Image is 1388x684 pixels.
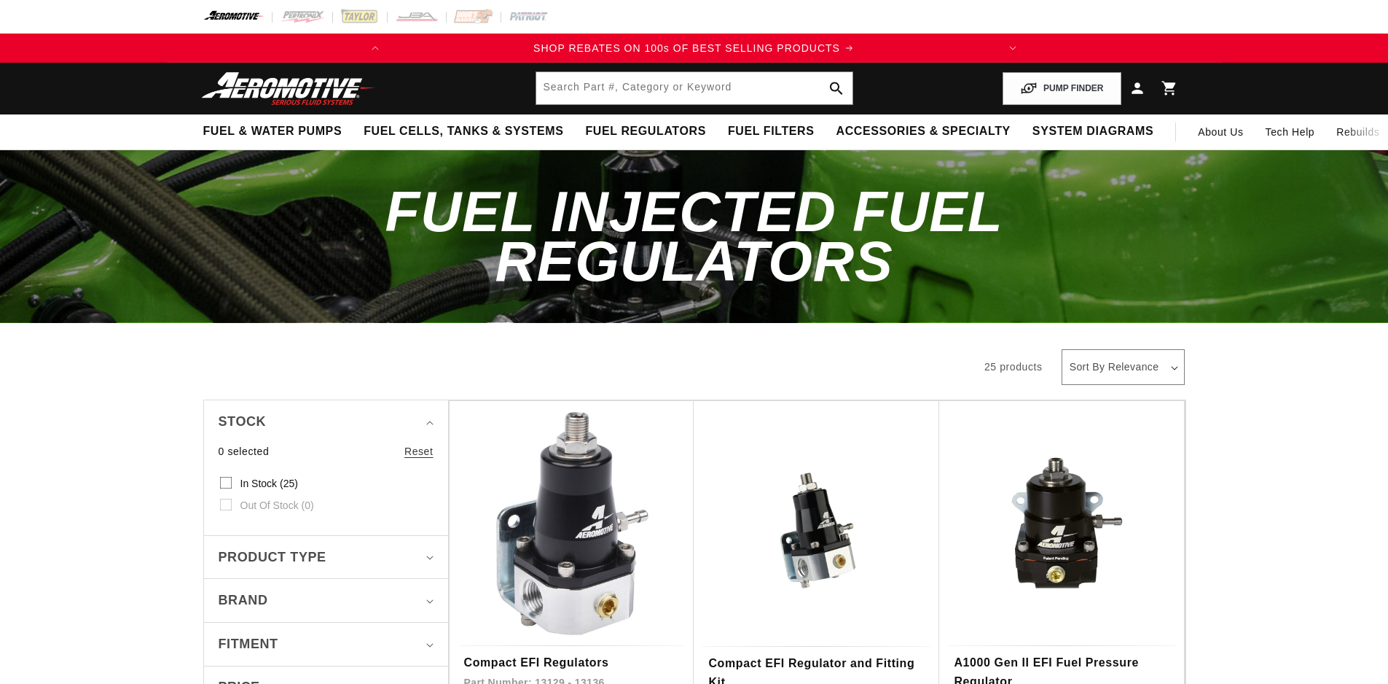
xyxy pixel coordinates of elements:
span: Stock [219,411,267,432]
slideshow-component: Translation missing: en.sections.announcements.announcement_bar [167,34,1222,63]
div: 1 of 2 [390,40,997,56]
span: Brand [219,590,268,611]
span: Fuel & Water Pumps [203,124,342,139]
a: Reset [404,443,434,459]
a: Compact EFI Regulators [464,653,680,672]
summary: Fuel & Water Pumps [192,114,353,149]
a: About Us [1187,114,1254,149]
button: search button [820,72,852,104]
summary: Product type (0 selected) [219,536,434,579]
span: Fuel Cells, Tanks & Systems [364,124,563,139]
button: Translation missing: en.sections.announcements.next_announcement [998,34,1027,63]
span: Fuel Injected Fuel Regulators [385,179,1003,293]
summary: Tech Help [1255,114,1326,149]
summary: Brand (0 selected) [219,579,434,622]
span: Accessories & Specialty [836,124,1011,139]
span: Fuel Filters [728,124,815,139]
summary: Accessories & Specialty [826,114,1022,149]
span: Product type [219,547,326,568]
span: System Diagrams [1032,124,1153,139]
span: SHOP REBATES ON 100s OF BEST SELLING PRODUCTS [533,42,840,54]
button: PUMP FINDER [1003,72,1121,105]
summary: Stock (0 selected) [219,400,434,443]
img: Aeromotive [197,71,380,106]
button: Translation missing: en.sections.announcements.previous_announcement [361,34,390,63]
span: Fitment [219,634,278,655]
summary: System Diagrams [1022,114,1164,149]
summary: Fuel Cells, Tanks & Systems [353,114,574,149]
summary: Fuel Regulators [574,114,716,149]
span: 0 selected [219,443,270,459]
span: 25 products [984,361,1043,373]
span: Out of stock (0) [240,499,314,512]
div: Announcement [390,40,997,56]
span: About Us [1198,126,1243,138]
input: Search by Part Number, Category or Keyword [536,72,852,104]
span: In stock (25) [240,477,298,490]
summary: Fuel Filters [717,114,826,149]
span: Fuel Regulators [585,124,705,139]
a: SHOP REBATES ON 100s OF BEST SELLING PRODUCTS [390,40,997,56]
span: Tech Help [1266,124,1315,140]
summary: Fitment (0 selected) [219,623,434,666]
span: Rebuilds [1336,124,1379,140]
